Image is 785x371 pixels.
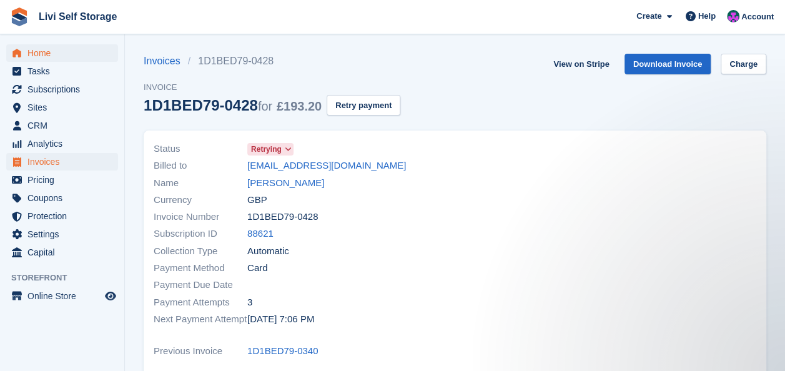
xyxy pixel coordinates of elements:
[6,99,118,116] a: menu
[6,81,118,98] a: menu
[6,117,118,134] a: menu
[247,159,406,173] a: [EMAIL_ADDRESS][DOMAIN_NAME]
[741,11,774,23] span: Account
[6,44,118,62] a: menu
[27,62,102,80] span: Tasks
[6,207,118,225] a: menu
[698,10,716,22] span: Help
[144,54,188,69] a: Invoices
[27,135,102,152] span: Analytics
[247,344,318,359] a: 1D1BED79-0340
[154,344,247,359] span: Previous Invoice
[154,210,247,224] span: Invoice Number
[27,225,102,243] span: Settings
[27,153,102,171] span: Invoices
[27,189,102,207] span: Coupons
[247,176,324,190] a: [PERSON_NAME]
[27,117,102,134] span: CRM
[258,99,272,113] span: for
[6,153,118,171] a: menu
[103,289,118,304] a: Preview store
[27,171,102,189] span: Pricing
[154,312,247,327] span: Next Payment Attempt
[727,10,739,22] img: Graham Cameron
[6,171,118,189] a: menu
[636,10,661,22] span: Create
[247,312,314,327] time: 2025-10-04 18:06:35 UTC
[154,227,247,241] span: Subscription ID
[154,142,247,156] span: Status
[247,261,268,275] span: Card
[11,272,124,284] span: Storefront
[6,135,118,152] a: menu
[27,244,102,261] span: Capital
[154,278,247,292] span: Payment Due Date
[154,261,247,275] span: Payment Method
[27,207,102,225] span: Protection
[144,97,322,114] div: 1D1BED79-0428
[27,99,102,116] span: Sites
[721,54,766,74] a: Charge
[247,193,267,207] span: GBP
[34,6,122,27] a: Livi Self Storage
[247,244,289,259] span: Automatic
[6,287,118,305] a: menu
[625,54,711,74] a: Download Invoice
[327,95,400,116] button: Retry payment
[6,62,118,80] a: menu
[154,295,247,310] span: Payment Attempts
[6,244,118,261] a: menu
[27,44,102,62] span: Home
[144,54,400,69] nav: breadcrumbs
[27,287,102,305] span: Online Store
[10,7,29,26] img: stora-icon-8386f47178a22dfd0bd8f6a31ec36ba5ce8667c1dd55bd0f319d3a0aa187defe.svg
[6,225,118,243] a: menu
[154,193,247,207] span: Currency
[144,81,400,94] span: Invoice
[247,210,318,224] span: 1D1BED79-0428
[27,81,102,98] span: Subscriptions
[247,142,294,156] a: Retrying
[154,159,247,173] span: Billed to
[154,244,247,259] span: Collection Type
[154,176,247,190] span: Name
[251,144,282,155] span: Retrying
[548,54,614,74] a: View on Stripe
[6,189,118,207] a: menu
[247,227,274,241] a: 88621
[277,99,322,113] span: £193.20
[247,295,252,310] span: 3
